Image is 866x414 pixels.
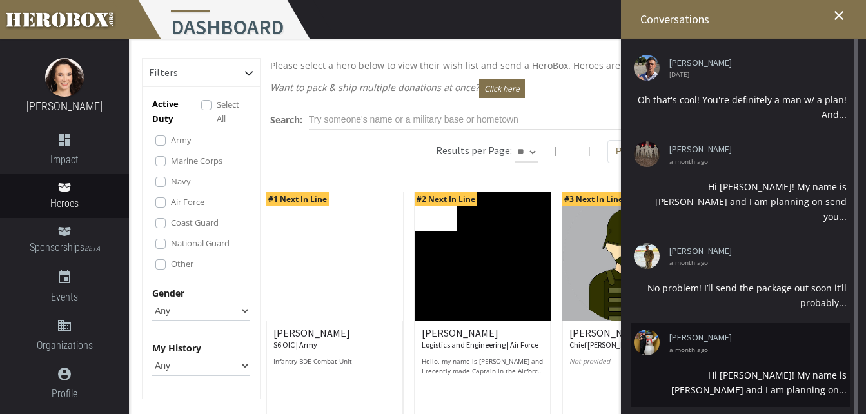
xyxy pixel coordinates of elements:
small: S6 OIC | Army [273,340,317,350]
span: #3 Next In Line [562,192,625,206]
label: Coast Guard [171,215,219,230]
li: [PERSON_NAME] a month ago Hi [PERSON_NAME]! My name is [PERSON_NAME] and I am planning on... [631,323,850,406]
span: | [587,144,592,157]
div: Hi [PERSON_NAME]! My name is [PERSON_NAME] and I am planning on send you... [634,179,847,224]
span: #1 Next In Line [266,192,329,206]
h6: [PERSON_NAME] [273,328,396,350]
a: [PERSON_NAME] [26,99,103,113]
p: Infantry BDE Combat Unit [273,357,396,376]
div: Hi [PERSON_NAME]! My name is [PERSON_NAME] and I am planning on... [634,368,847,397]
label: My History [152,340,201,355]
i: close [831,8,847,23]
a: [PERSON_NAME] [669,144,837,154]
img: image [45,58,84,97]
p: Not provided [569,357,692,376]
div: No problem! I’ll send the package out soon it’ll probably... [634,281,847,310]
span: [DATE] [669,71,837,77]
label: Select All [217,97,250,126]
li: [PERSON_NAME] a month ago No problem! I’ll send the package out soon it’ll probably... [631,237,850,320]
input: Try someone's name or a military base or hometown [309,110,657,130]
h6: Results per Page: [436,144,512,157]
label: National Guard [171,236,230,250]
label: Other [171,257,193,271]
span: a month ago [669,346,837,353]
p: Please select a hero below to view their wish list and send a HeroBox. Heroes are listed “Next in... [270,58,843,73]
a: [PERSON_NAME] [669,246,837,256]
span: Conversations [640,12,709,26]
small: Logistics and Engineering | Air Force [422,340,538,350]
p: Want to pack & ship multiple donations at once? [270,79,843,98]
p: Active Duty [152,97,201,126]
label: Army [171,133,192,147]
span: | [553,144,558,157]
h6: Filters [149,67,178,79]
small: Chief [PERSON_NAME] Officer | Navy [569,340,688,350]
span: #2 Next In Line [415,192,477,206]
small: BETA [84,244,100,253]
li: [PERSON_NAME] a month ago Hi [PERSON_NAME]! My name is [PERSON_NAME] and I am planning on send yo... [631,135,850,233]
label: Navy [171,174,191,188]
label: Marine Corps [171,153,222,168]
button: Prev [607,140,643,163]
span: a month ago [669,259,837,266]
li: [PERSON_NAME] [DATE] Oh that's cool! You're definitely a man w/ a plan! And... [631,48,850,132]
label: Search: [270,112,302,127]
span: a month ago [669,158,837,164]
p: Hello, my name is [PERSON_NAME] and I recently made Captain in the Airforce. This is my first dep... [422,357,544,376]
a: [PERSON_NAME] [669,333,837,342]
a: [PERSON_NAME] [669,58,837,68]
button: Click here [479,79,525,98]
div: Oh that's cool! You're definitely a man w/ a plan! And... [634,92,847,122]
label: Air Force [171,195,204,209]
label: Gender [152,286,184,301]
h6: [PERSON_NAME] [422,328,544,350]
h6: [PERSON_NAME] [569,328,692,350]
